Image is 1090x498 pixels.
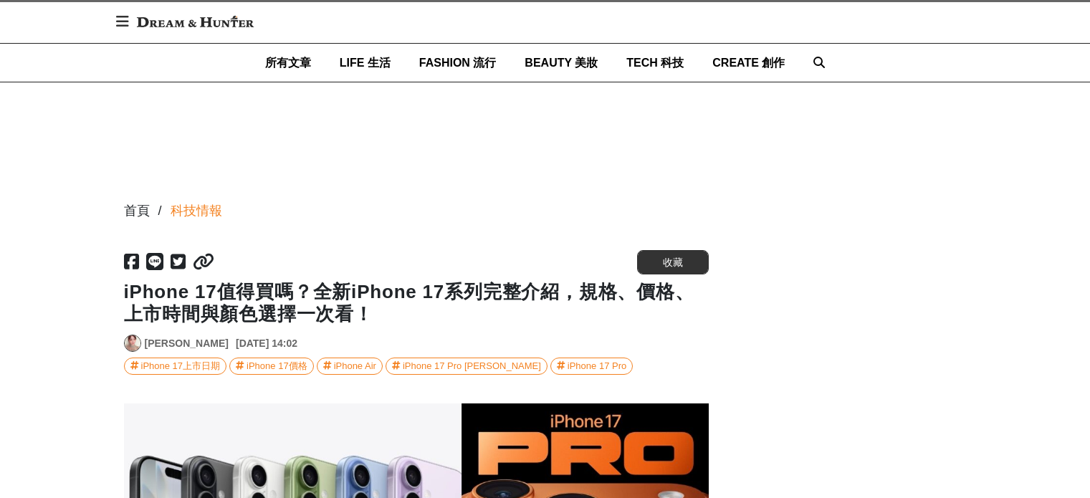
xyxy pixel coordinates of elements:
a: CREATE 創作 [712,44,785,82]
h1: iPhone 17值得買嗎？全新iPhone 17系列完整介紹，規格、價格、上市時間與顏色選擇一次看！ [124,281,709,325]
a: [PERSON_NAME] [145,336,229,351]
div: / [158,201,162,221]
span: 所有文章 [265,57,311,69]
a: 科技情報 [171,201,222,221]
a: iPhone 17價格 [229,358,314,375]
span: TECH 科技 [626,57,684,69]
div: iPhone 17上市日期 [141,358,221,374]
span: FASHION 流行 [419,57,497,69]
a: FASHION 流行 [419,44,497,82]
a: BEAUTY 美妝 [525,44,598,82]
a: iPhone 17上市日期 [124,358,227,375]
img: Avatar [125,335,140,351]
span: BEAUTY 美妝 [525,57,598,69]
div: iPhone 17 Pro [568,358,626,374]
a: iPhone Air [317,358,383,375]
a: Avatar [124,335,141,352]
div: iPhone 17價格 [247,358,307,374]
a: iPhone 17 Pro [550,358,633,375]
a: TECH 科技 [626,44,684,82]
span: CREATE 創作 [712,57,785,69]
a: LIFE 生活 [340,44,391,82]
div: [DATE] 14:02 [236,336,297,351]
div: 首頁 [124,201,150,221]
span: LIFE 生活 [340,57,391,69]
a: 所有文章 [265,44,311,82]
button: 收藏 [637,250,709,274]
img: Dream & Hunter [130,9,261,34]
div: iPhone Air [334,358,376,374]
a: iPhone 17 Pro [PERSON_NAME] [386,358,548,375]
div: iPhone 17 Pro [PERSON_NAME] [403,358,541,374]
